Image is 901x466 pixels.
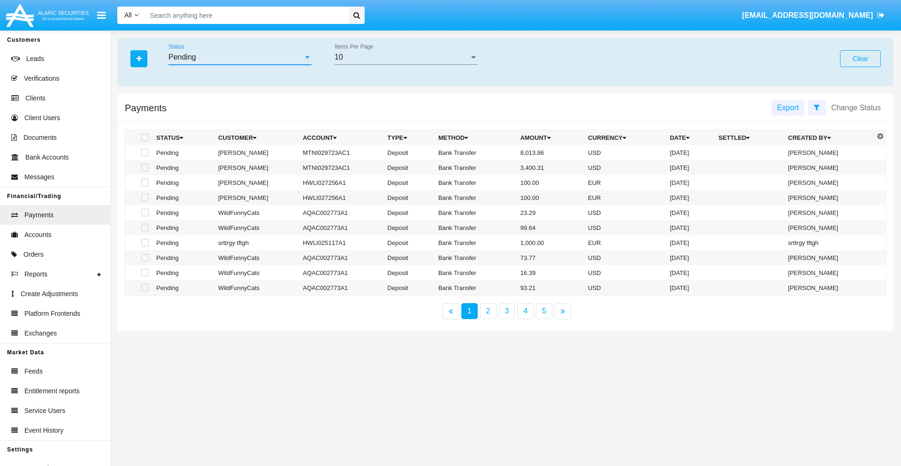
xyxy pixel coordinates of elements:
th: Date [666,130,715,145]
span: 10 [335,53,343,61]
th: Amount [517,130,584,145]
td: Bank Transfer [435,190,517,205]
td: HWLI027256A1 [299,175,383,190]
span: Entitlement reports [24,386,80,396]
td: 100.00 [517,175,584,190]
td: [PERSON_NAME] [784,250,874,265]
td: Deposit [384,160,435,175]
td: 23.29 [517,205,584,220]
td: USD [584,280,666,296]
nav: paginator [118,303,893,320]
td: USD [584,220,666,235]
span: Reports [24,269,47,279]
td: AQAC002773A1 [299,205,383,220]
td: MTNI029723AC1 [299,160,383,175]
td: Bank Transfer [435,280,517,296]
td: HWLI025117A1 [299,235,383,250]
span: Orders [23,250,44,260]
td: Bank Transfer [435,145,517,160]
input: Search [145,7,345,24]
button: Clear [840,50,881,67]
td: Bank Transfer [435,175,517,190]
th: Currency [584,130,666,145]
td: AQAC002773A1 [299,280,383,296]
td: [PERSON_NAME] [784,205,874,220]
td: 93.21 [517,280,584,296]
span: Messages [24,172,54,182]
th: Customer [214,130,299,145]
td: AQAC002773A1 [299,265,383,280]
td: Pending [153,145,214,160]
td: Bank Transfer [435,265,517,280]
td: Deposit [384,265,435,280]
td: USD [584,205,666,220]
span: Pending [168,53,196,61]
td: Pending [153,190,214,205]
td: WildFunnyCats [214,280,299,296]
td: Pending [153,265,214,280]
th: Method [435,130,517,145]
a: 1 [461,303,478,319]
td: Pending [153,205,214,220]
td: 3,400.31 [517,160,584,175]
td: HWLI027256A1 [299,190,383,205]
span: [EMAIL_ADDRESS][DOMAIN_NAME] [742,11,873,19]
td: [DATE] [666,145,715,160]
td: Bank Transfer [435,160,517,175]
span: Bank Accounts [25,153,69,162]
td: USD [584,250,666,265]
td: [PERSON_NAME] [214,175,299,190]
span: Feeds [24,367,43,376]
td: [PERSON_NAME] [784,145,874,160]
span: Event History [24,426,63,435]
td: [DATE] [666,160,715,175]
td: [PERSON_NAME] [214,190,299,205]
td: USD [584,160,666,175]
a: 5 [536,303,552,319]
td: Deposit [384,190,435,205]
a: 4 [517,303,534,319]
td: 1,000.00 [517,235,584,250]
td: [DATE] [666,205,715,220]
span: Create Adjustments [21,289,78,299]
td: [PERSON_NAME] [214,160,299,175]
a: 2 [480,303,496,319]
td: 99.64 [517,220,584,235]
td: Deposit [384,220,435,235]
td: 8,013.86 [517,145,584,160]
td: Pending [153,250,214,265]
td: [DATE] [666,220,715,235]
td: WildFunnyCats [214,205,299,220]
th: Created By [784,130,874,145]
td: [DATE] [666,175,715,190]
td: Deposit [384,235,435,250]
td: WildFunnyCats [214,265,299,280]
button: Change Status [825,100,886,115]
span: Export [777,104,799,112]
span: Documents [23,133,57,143]
span: Client Users [24,113,60,123]
button: Export [771,100,804,115]
td: AQAC002773A1 [299,220,383,235]
span: All [124,11,132,19]
td: [DATE] [666,280,715,296]
span: Payments [24,210,53,220]
td: [PERSON_NAME] [214,145,299,160]
td: [PERSON_NAME] [784,265,874,280]
td: Deposit [384,175,435,190]
span: Exchanges [24,328,57,338]
td: EUR [584,190,666,205]
td: [PERSON_NAME] [784,175,874,190]
td: EUR [584,235,666,250]
td: Bank Transfer [435,220,517,235]
td: USD [584,145,666,160]
td: 73.77 [517,250,584,265]
td: Deposit [384,205,435,220]
th: Account [299,130,383,145]
td: EUR [584,175,666,190]
th: Settled [715,130,784,145]
td: Pending [153,160,214,175]
td: WildFunnyCats [214,220,299,235]
td: [PERSON_NAME] [784,220,874,235]
td: Bank Transfer [435,205,517,220]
